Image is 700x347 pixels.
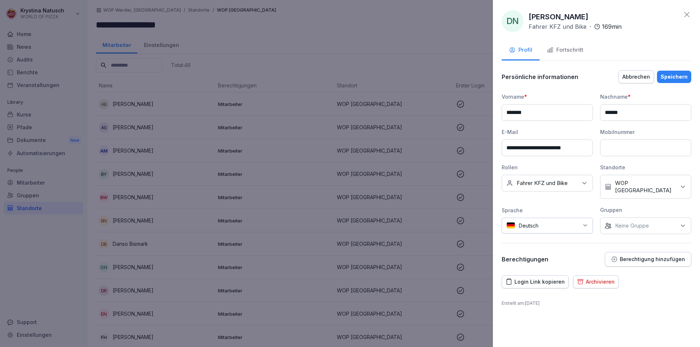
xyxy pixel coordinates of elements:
p: Fahrer KFZ und Bike [517,180,568,187]
p: Keine Gruppe [615,222,649,229]
button: Profil [502,41,540,60]
div: DN [502,10,524,32]
div: Abbrechen [622,73,650,81]
button: Login Link kopieren [502,275,569,288]
div: Vorname [502,93,593,100]
div: Speichern [661,73,688,81]
div: Deutsch [502,218,593,233]
div: Rollen [502,163,593,171]
div: Gruppen [600,206,691,214]
div: Login Link kopieren [506,278,565,286]
p: [PERSON_NAME] [529,11,588,22]
p: WOP [GEOGRAPHIC_DATA] [615,180,676,194]
button: Archivieren [573,275,619,288]
div: Nachname [600,93,691,100]
div: Profil [509,46,532,54]
p: Fahrer KFZ und Bike [529,22,587,31]
button: Fortschritt [540,41,591,60]
button: Speichern [657,71,691,83]
div: Archivieren [577,278,615,286]
div: Fortschritt [547,46,583,54]
button: Abbrechen [618,70,654,83]
p: Berechtigung hinzufügen [620,256,685,262]
p: Persönliche informationen [502,73,578,80]
div: · [529,22,622,31]
p: Berechtigungen [502,256,548,263]
div: Standorte [600,163,691,171]
p: Erstellt am : [DATE] [502,300,691,307]
div: Mobilnummer [600,128,691,136]
button: Berechtigung hinzufügen [605,252,691,267]
div: Sprache [502,206,593,214]
div: E-Mail [502,128,593,136]
p: 169 min [602,22,622,31]
img: de.svg [506,222,515,229]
